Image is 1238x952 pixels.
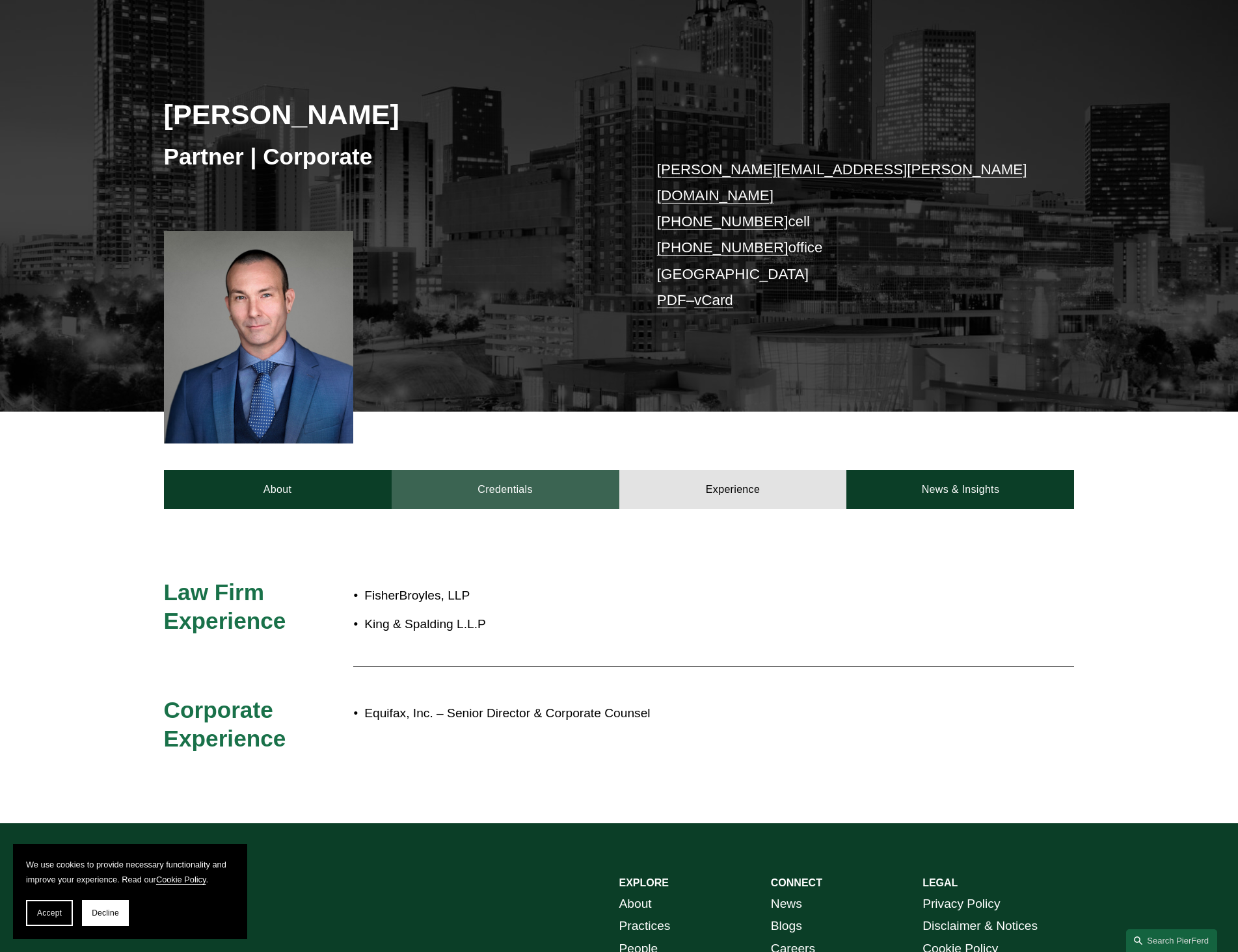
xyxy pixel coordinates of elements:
[657,157,1036,314] p: cell office [GEOGRAPHIC_DATA] –
[922,915,1038,938] a: Disclaimer & Notices
[771,893,802,916] a: News
[619,915,671,938] a: Practices
[364,613,960,636] p: King & Spalding L.L.P
[922,877,958,888] strong: LEGAL
[657,239,788,256] a: [PHONE_NUMBER]
[922,893,1000,916] a: Privacy Policy
[1126,929,1217,952] a: Search this site
[37,908,62,918] span: Accept
[164,142,619,171] h3: Partner | Corporate
[164,697,286,751] span: Corporate Experience
[392,470,619,509] a: Credentials
[364,702,960,725] p: Equifax, Inc. – Senior Director & Corporate Counsel
[657,161,1027,204] a: [PERSON_NAME][EMAIL_ADDRESS][PERSON_NAME][DOMAIN_NAME]
[619,893,652,916] a: About
[657,213,788,230] a: [PHONE_NUMBER]
[771,877,822,888] strong: CONNECT
[657,292,686,308] a: PDF
[619,470,847,509] a: Experience
[26,857,234,887] p: We use cookies to provide necessary functionality and improve your experience. Read our .
[364,585,960,607] p: FisherBroyles, LLP
[164,98,619,131] h2: [PERSON_NAME]
[26,900,73,926] button: Accept
[846,470,1074,509] a: News & Insights
[92,908,119,918] span: Decline
[164,579,286,633] span: Law Firm Experience
[771,915,802,938] a: Blogs
[156,875,206,884] a: Cookie Policy
[694,292,733,308] a: vCard
[619,877,669,888] strong: EXPLORE
[164,470,392,509] a: About
[13,844,247,939] section: Cookie banner
[82,900,129,926] button: Decline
